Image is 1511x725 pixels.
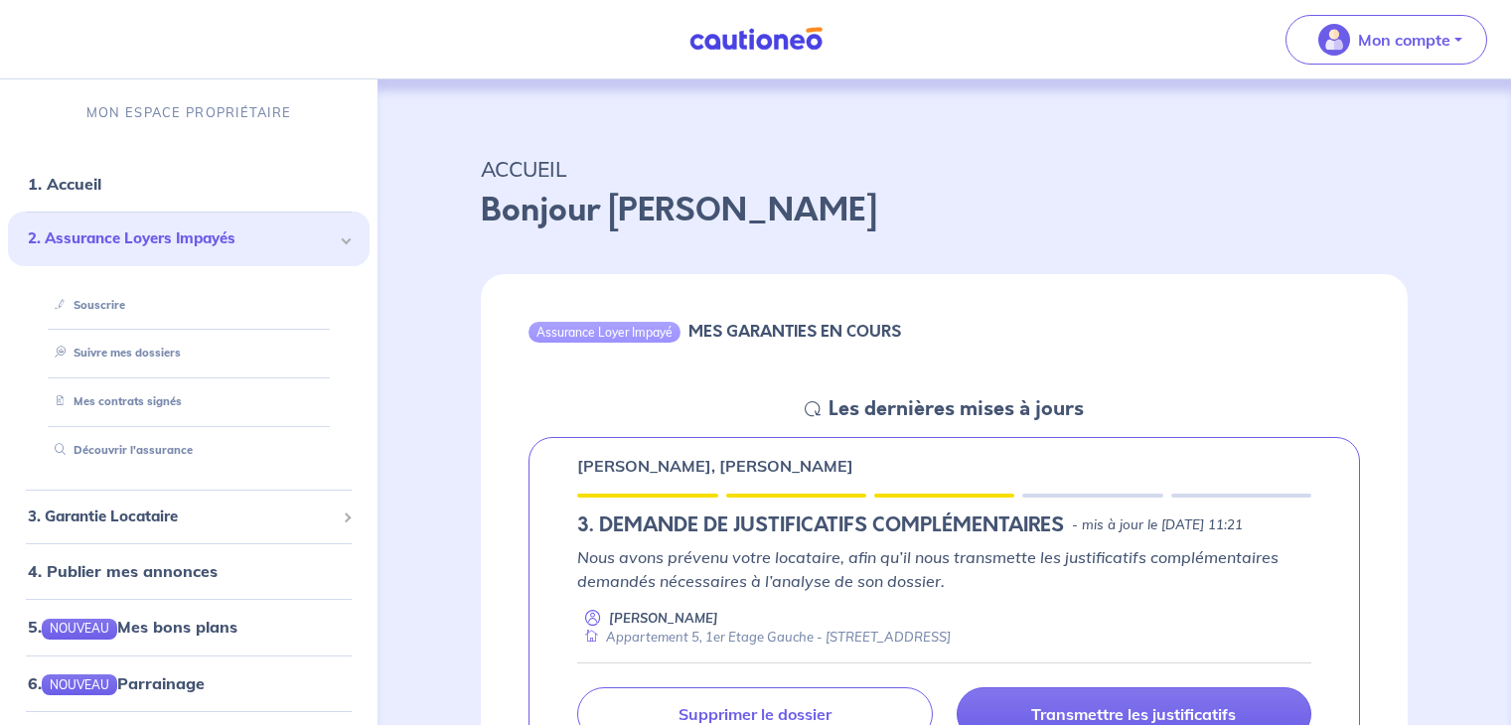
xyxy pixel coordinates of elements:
p: Mon compte [1358,28,1450,52]
p: [PERSON_NAME], [PERSON_NAME] [577,454,853,478]
div: Souscrire [32,289,346,322]
img: Cautioneo [681,27,831,52]
button: illu_account_valid_menu.svgMon compte [1285,15,1487,65]
a: 4. Publier mes annonces [28,561,218,581]
div: Mes contrats signés [32,385,346,418]
p: ACCUEIL [481,151,1408,187]
p: Bonjour [PERSON_NAME] [481,187,1408,234]
img: illu_account_valid_menu.svg [1318,24,1350,56]
div: 5.NOUVEAUMes bons plans [8,607,370,647]
div: 4. Publier mes annonces [8,551,370,591]
div: Assurance Loyer Impayé [529,322,680,342]
div: Découvrir l'assurance [32,434,346,467]
p: [PERSON_NAME] [609,609,718,628]
span: 2. Assurance Loyers Impayés [28,227,335,250]
a: 1. Accueil [28,174,101,194]
a: Découvrir l'assurance [47,443,193,457]
a: 6.NOUVEAUParrainage [28,673,205,693]
a: Mes contrats signés [47,394,182,408]
h6: MES GARANTIES EN COURS [688,322,901,341]
a: Suivre mes dossiers [47,346,181,360]
p: MON ESPACE PROPRIÉTAIRE [86,103,291,122]
p: Supprimer le dossier [679,704,831,724]
a: 5.NOUVEAUMes bons plans [28,617,237,637]
p: Nous avons prévenu votre locataire, afin qu’il nous transmette les justificatifs complémentaires ... [577,545,1311,593]
div: 1. Accueil [8,164,370,204]
p: Transmettre les justificatifs [1031,704,1236,724]
span: 3. Garantie Locataire [28,506,335,528]
div: state: RENTER-DOCUMENTS-INCOMPLETE, Context: NEW,CHOOSE-CERTIFICATE,RELATIONSHIP,RENTER-DOCUMENTS [577,513,1311,537]
div: 2. Assurance Loyers Impayés [8,212,370,266]
h5: 3. DEMANDE DE JUSTIFICATIFS COMPLÉMENTAIRES [577,513,1064,537]
div: 6.NOUVEAUParrainage [8,663,370,703]
div: Appartement 5, 1er Etage Gauche - [STREET_ADDRESS] [577,628,951,647]
div: Suivre mes dossiers [32,337,346,369]
p: - mis à jour le [DATE] 11:21 [1072,515,1243,535]
h5: Les dernières mises à jours [829,397,1084,421]
a: Souscrire [47,298,125,312]
div: 3. Garantie Locataire [8,498,370,536]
